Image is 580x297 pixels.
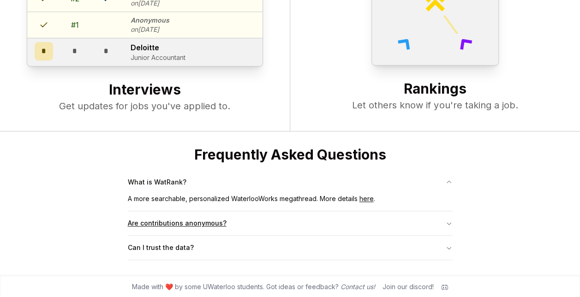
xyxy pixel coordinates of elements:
[128,170,453,194] button: What is WatRank?
[128,146,453,163] h2: Frequently Asked Questions
[383,282,434,291] div: Join our discord!
[131,42,185,53] p: Deloitte
[131,25,169,34] p: on [DATE]
[128,194,453,211] div: What is WatRank?
[128,236,453,260] button: Can I trust the data?
[18,81,271,100] h2: Interviews
[309,80,562,99] h2: Rankings
[18,100,271,113] p: Get updates for jobs you've applied to.
[359,195,374,202] a: here
[71,19,79,30] div: # 1
[132,282,375,291] span: Made with ❤️ by some UWaterloo students. Got ideas or feedback?
[128,211,453,235] button: Are contributions anonymous?
[128,194,453,211] div: A more searchable, personalized WaterlooWorks megathread. More details .
[341,283,375,291] a: Contact us!
[131,16,169,25] p: Anonymous
[309,99,562,112] p: Let others know if you're taking a job.
[131,53,185,62] p: Junior Accountant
